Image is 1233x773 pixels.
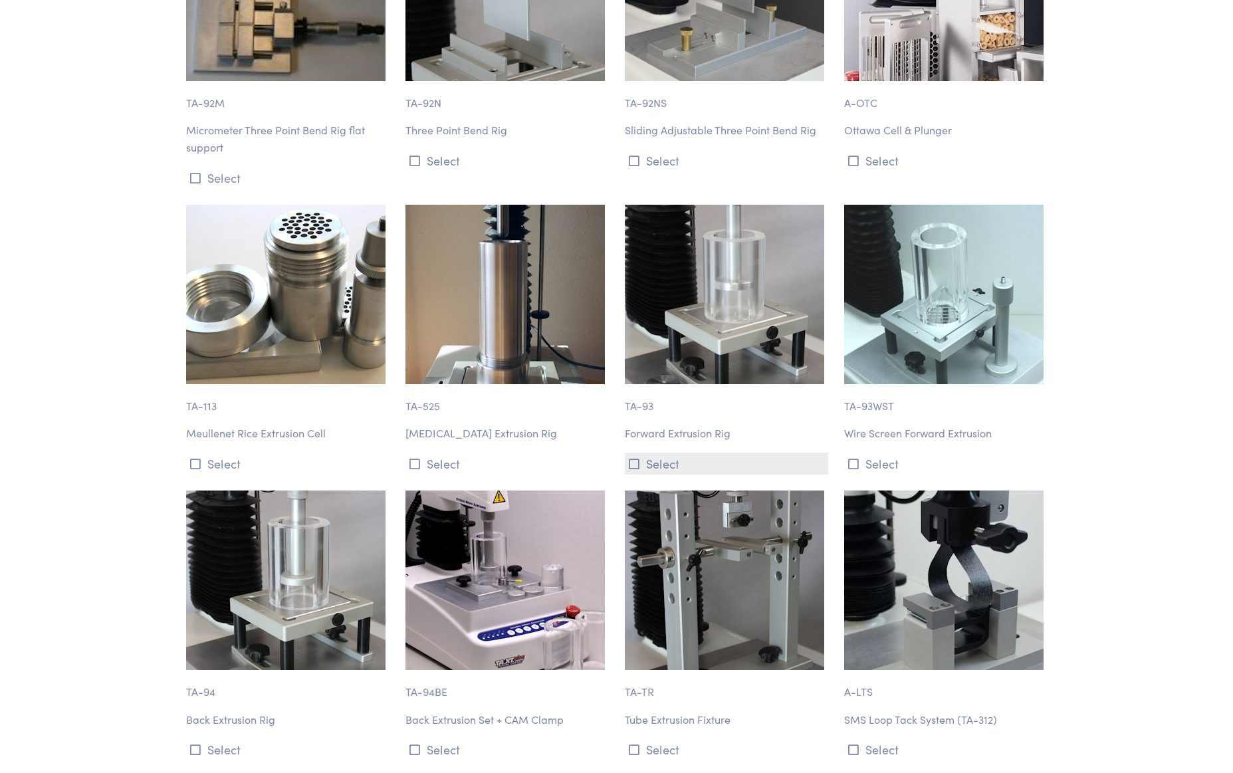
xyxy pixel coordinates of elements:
[186,384,390,415] p: TA-113
[405,122,609,139] p: Three Point Bend Rig
[405,491,605,670] img: ta-94be.jpg
[405,81,609,112] p: TA-92N
[844,491,1044,670] img: adhesion-a_lts-loop-tack-rig.jpg
[405,738,609,760] button: Select
[625,491,824,670] img: ta-tr_tube-roller-fixture.jpg
[625,384,828,415] p: TA-93
[186,670,390,701] p: TA-94
[186,425,390,442] p: Meullenet Rice Extrusion Cell
[186,81,390,112] p: TA-92M
[625,711,828,728] p: Tube Extrusion Fixture
[625,425,828,442] p: Forward Extrusion Rig
[186,453,390,475] button: Select
[405,670,609,701] p: TA-94BE
[844,670,1048,701] p: A-LTS
[844,122,1048,139] p: Ottawa Cell & Plunger
[625,205,824,384] img: ta-93_forward-extrusion-fixture.jpg
[844,81,1048,112] p: A-OTC
[405,711,609,728] p: Back Extrusion Set + CAM Clamp
[186,738,390,760] button: Select
[405,150,609,171] button: Select
[625,81,828,112] p: TA-92NS
[844,738,1048,760] button: Select
[186,167,390,189] button: Select
[625,150,828,171] button: Select
[186,491,386,670] img: ta-94-back-extrusion-fixture.jpg
[186,122,390,156] p: Micrometer Three Point Bend Rig flat support
[844,453,1048,475] button: Select
[405,425,609,442] p: [MEDICAL_DATA] Extrusion Rig
[405,453,609,475] button: Select
[844,205,1044,384] img: ta-93wst-edited.jpg
[186,711,390,728] p: Back Extrusion Rig
[844,425,1048,442] p: Wire Screen Forward Extrusion
[405,384,609,415] p: TA-525
[844,384,1048,415] p: TA-93WST
[844,711,1048,728] p: SMS Loop Tack System (TA-312)
[625,738,828,760] button: Select
[625,670,828,701] p: TA-TR
[186,205,386,384] img: ta-113_meullenet_rice_extrusion_cell.jpg
[405,205,605,384] img: ta-525_capillaryfixture.jpg
[625,453,828,475] button: Select
[844,150,1048,171] button: Select
[625,122,828,139] p: Sliding Adjustable Three Point Bend Rig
